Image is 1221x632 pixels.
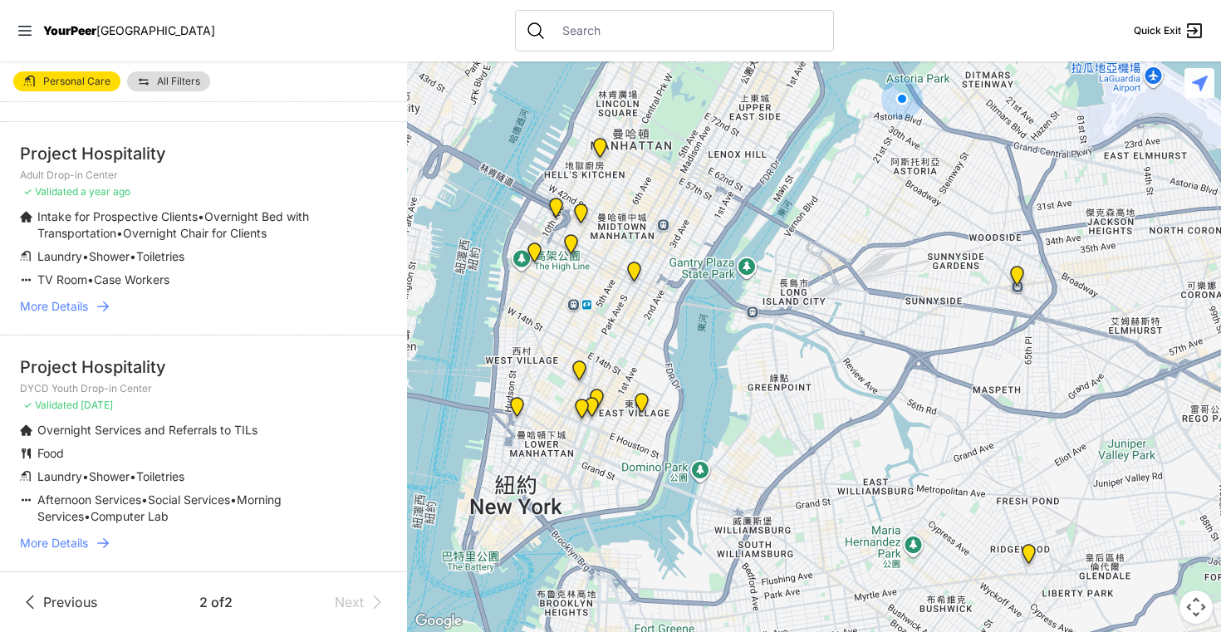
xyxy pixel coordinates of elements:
span: [GEOGRAPHIC_DATA] [96,23,215,37]
div: Sylvia's Place [546,198,566,224]
span: More Details [20,535,88,551]
span: • [87,272,94,287]
span: Overnight Chair for Clients [123,226,267,240]
div: Avenue Church [787,42,808,68]
span: YourPeer [43,23,96,37]
span: Previous [43,592,97,612]
a: Personal Care [13,71,120,91]
span: • [82,249,89,263]
div: Project Hospitality [20,142,387,165]
span: 2 [224,594,233,610]
div: Mainchance Adult Drop-in Center [624,262,645,288]
span: a year ago [81,185,130,198]
span: Shower [89,249,130,263]
div: Project Hospitality [20,355,387,379]
span: 2 [199,594,211,610]
span: Laundry [37,469,82,483]
span: Shower [89,469,130,483]
span: • [84,509,91,523]
span: • [141,492,148,507]
a: Quick Exit [1134,21,1204,41]
span: • [116,226,123,240]
span: • [130,249,136,263]
a: Previous [20,592,97,612]
p: Adult Drop-in Center [20,169,387,182]
a: More Details [20,535,387,551]
input: Search [552,22,823,39]
div: St. Joseph House [581,397,602,424]
button: 地圖攝影機控制項 [1179,590,1213,624]
span: ✓ Validated [23,185,78,198]
a: 在 Google 地圖上開啟這個區域 (開啟新視窗) [411,610,466,632]
span: Laundry [37,249,82,263]
span: Quick Exit [1134,24,1181,37]
span: Food [37,446,64,460]
span: More Details [20,298,88,315]
span: Social Services [148,492,230,507]
div: Antonio Olivieri Drop-in Center [561,234,581,261]
span: Toiletries [136,249,184,263]
span: All Filters [157,76,200,86]
span: Computer Lab [91,509,169,523]
div: 9th Avenue Drop-in Center [590,138,610,164]
span: of [211,594,224,610]
div: Positive Health Project [571,203,591,230]
span: • [198,209,204,223]
div: Ridgewood Presbyterian Church [1018,544,1039,571]
img: Google [411,610,466,632]
span: Overnight Services and Referrals to TILs [37,423,257,437]
a: More Details [20,298,387,315]
div: Woodside Youth Drop-in Center [1007,266,1027,292]
div: Manhattan [631,393,652,419]
span: Next [335,592,364,612]
span: Case Workers [94,272,169,287]
a: YourPeer[GEOGRAPHIC_DATA] [43,26,215,36]
div: Harvey Milk High School [569,360,590,387]
span: [DATE] [81,399,113,411]
span: Personal Care [43,76,110,86]
div: You are here! [881,78,923,120]
span: • [230,492,237,507]
span: TV Room [37,272,87,287]
p: DYCD Youth Drop-in Center [20,382,387,395]
a: All Filters [127,71,210,91]
div: Bowery Campus [571,399,592,425]
span: • [82,469,89,483]
span: Intake for Prospective Clients [37,209,198,223]
span: ✓ Validated [23,399,78,411]
div: Main Location, SoHo, DYCD Youth Drop-in Center [507,397,527,424]
span: • [130,469,136,483]
span: Afternoon Services [37,492,141,507]
div: Maryhouse [586,389,607,415]
span: Toiletries [136,469,184,483]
